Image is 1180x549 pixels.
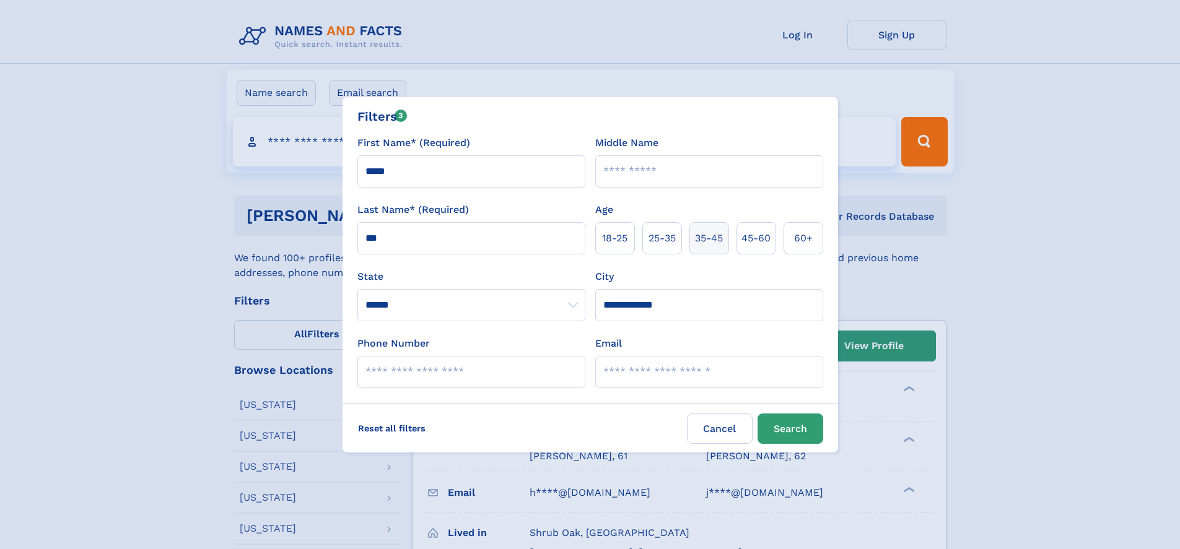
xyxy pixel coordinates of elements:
span: 25‑35 [649,231,676,246]
span: 18‑25 [602,231,627,246]
button: Search [758,413,823,444]
label: Phone Number [357,336,430,351]
label: First Name* (Required) [357,136,470,150]
label: City [595,269,614,284]
span: 45‑60 [741,231,771,246]
label: Email [595,336,622,351]
label: State [357,269,585,284]
div: Filters [357,107,408,126]
label: Middle Name [595,136,658,150]
label: Last Name* (Required) [357,202,469,217]
label: Cancel [687,413,753,444]
span: 35‑45 [695,231,723,246]
label: Reset all filters [350,413,434,443]
label: Age [595,202,613,217]
span: 60+ [794,231,813,246]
